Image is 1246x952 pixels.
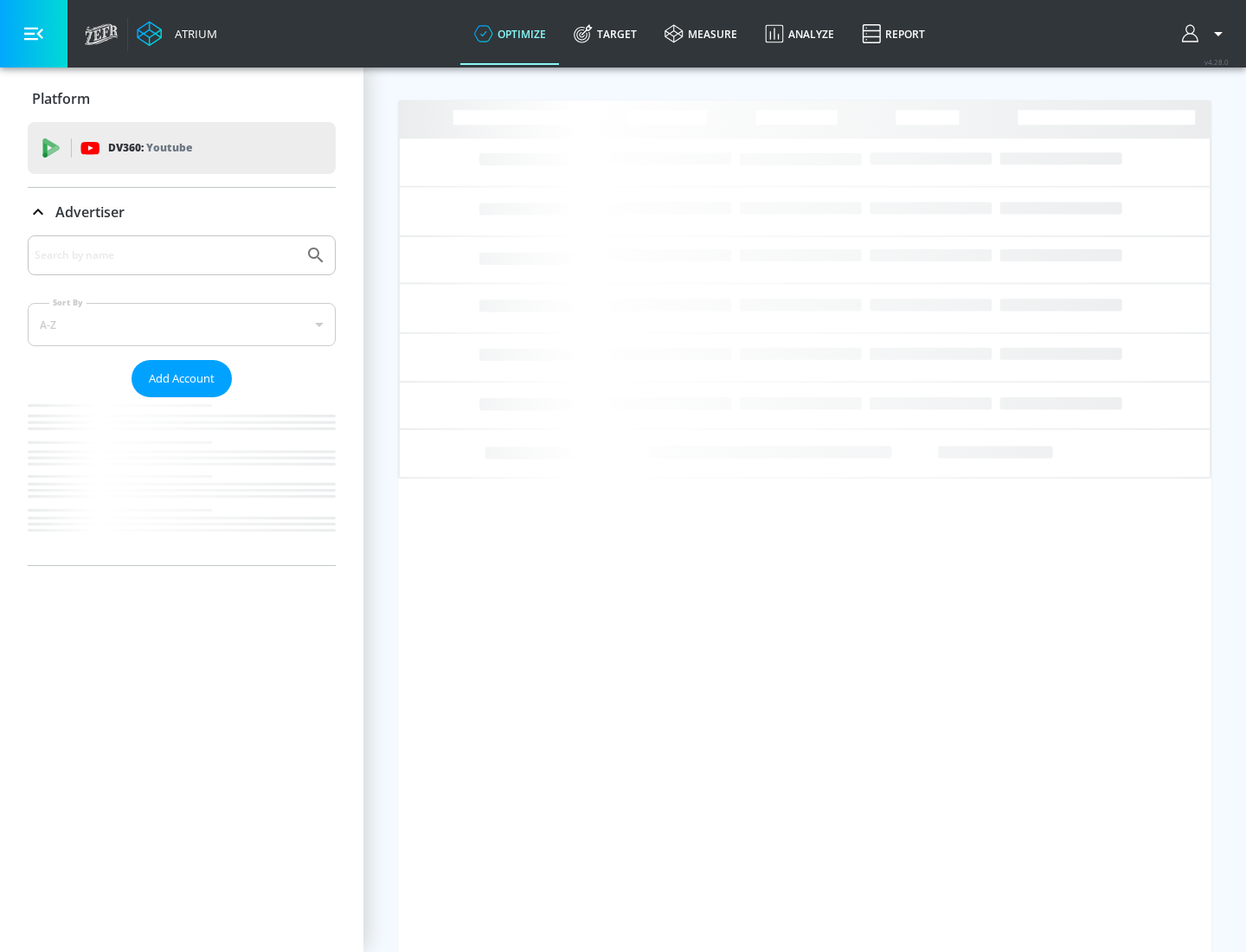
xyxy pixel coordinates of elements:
a: Report [848,3,939,65]
div: Platform [28,74,336,123]
input: Search by name [35,244,297,267]
p: DV360: [108,138,192,158]
a: Target [560,3,651,65]
a: Analyze [751,3,848,65]
button: Add Account [132,360,232,397]
span: v 4.28.0 [1204,57,1229,67]
p: Youtube [146,138,192,157]
span: Add Account [149,369,215,389]
p: Advertiser [55,203,125,222]
div: Atrium [168,26,217,42]
a: measure [651,3,751,65]
div: Advertiser [28,235,336,565]
div: Advertiser [28,188,336,236]
nav: list of Advertiser [28,397,336,565]
label: Sort By [49,297,87,308]
div: DV360: Youtube [28,122,336,174]
div: A-Z [28,303,336,346]
a: optimize [460,3,560,65]
a: Atrium [137,21,217,47]
p: Platform [32,89,90,108]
